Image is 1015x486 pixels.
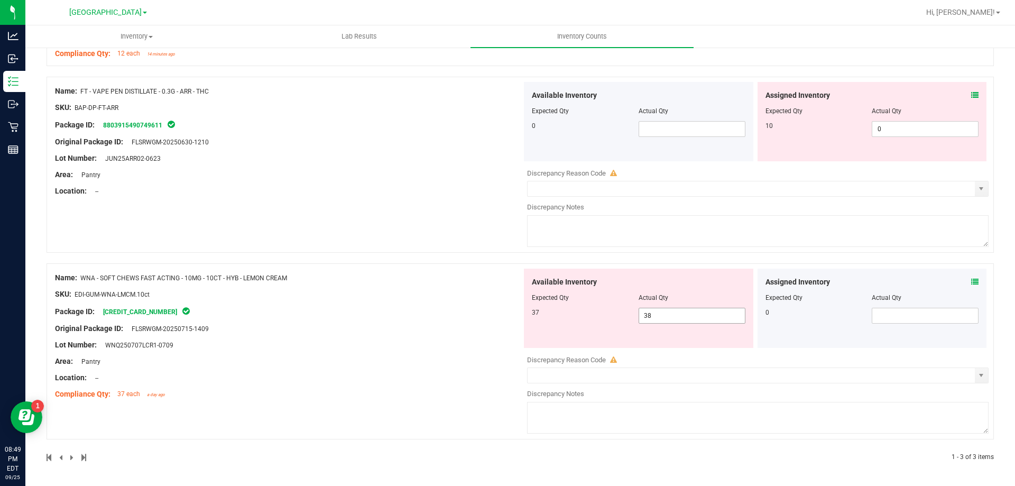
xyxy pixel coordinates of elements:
[5,445,21,473] p: 08:49 PM EDT
[59,454,64,461] span: Previous
[100,155,161,162] span: JUN25ARR02-0623
[55,373,87,382] span: Location:
[55,357,73,365] span: Area:
[872,122,978,136] input: 0
[11,401,42,433] iframe: Resource center
[81,454,86,461] span: Move to last page
[55,324,123,333] span: Original Package ID:
[8,144,19,155] inline-svg: Reports
[527,389,989,399] div: Discrepancy Notes
[55,49,110,58] span: Compliance Qty:
[25,25,248,48] a: Inventory
[80,274,287,282] span: WNA - SOFT CHEWS FAST ACTING - 10MG - 10CT - HYB - LEMON CREAM
[8,99,19,109] inline-svg: Outbound
[543,32,621,41] span: Inventory Counts
[532,122,536,130] span: 0
[90,374,98,382] span: --
[639,294,668,301] span: Actual Qty
[117,50,140,57] span: 12 each
[8,31,19,41] inline-svg: Analytics
[47,454,53,461] span: Move to first page
[26,32,247,41] span: Inventory
[532,309,539,316] span: 37
[80,88,209,95] span: FT - VAPE PEN DISTILLATE - 0.3G - ARR - THC
[470,25,693,48] a: Inventory Counts
[55,273,77,282] span: Name:
[532,277,597,288] span: Available Inventory
[872,106,979,116] div: Actual Qty
[639,107,668,115] span: Actual Qty
[639,308,745,323] input: 38
[90,188,98,195] span: --
[55,390,110,398] span: Compliance Qty:
[126,139,209,146] span: FLSRWGM-20250630-1210
[76,171,100,179] span: Pantry
[5,473,21,481] p: 09/25
[248,25,470,48] a: Lab Results
[765,277,830,288] span: Assigned Inventory
[55,307,95,316] span: Package ID:
[8,53,19,64] inline-svg: Inbound
[926,8,995,16] span: Hi, [PERSON_NAME]!
[952,453,994,461] span: 1 - 3 of 3 items
[765,308,872,317] div: 0
[55,290,71,298] span: SKU:
[327,32,391,41] span: Lab Results
[55,154,97,162] span: Lot Number:
[765,90,830,101] span: Assigned Inventory
[55,341,97,349] span: Lot Number:
[147,392,165,397] span: a day ago
[76,358,100,365] span: Pantry
[532,90,597,101] span: Available Inventory
[55,187,87,195] span: Location:
[975,181,988,196] span: select
[69,8,142,17] span: [GEOGRAPHIC_DATA]
[8,122,19,132] inline-svg: Retail
[100,342,173,349] span: WNQ250707LCR1-0709
[532,107,569,115] span: Expected Qty
[103,308,177,316] a: [CREDIT_CARD_NUMBER]
[532,294,569,301] span: Expected Qty
[527,202,989,213] div: Discrepancy Notes
[55,103,71,112] span: SKU:
[55,121,95,129] span: Package ID:
[147,52,175,57] span: 14 minutes ago
[126,325,209,333] span: FLSRWGM-20250715-1409
[55,87,77,95] span: Name:
[527,169,606,177] span: Discrepancy Reason Code
[167,119,176,130] span: In Sync
[103,122,162,129] a: 8803915490749611
[527,356,606,364] span: Discrepancy Reason Code
[872,293,979,302] div: Actual Qty
[31,400,44,412] iframe: Resource center unread badge
[55,170,73,179] span: Area:
[75,104,118,112] span: BAP-DP-FT-ARR
[975,368,988,383] span: select
[181,306,191,316] span: In Sync
[75,291,150,298] span: EDI-GUM-WNA-LMCM.10ct
[70,454,75,461] span: Next
[765,293,872,302] div: Expected Qty
[8,76,19,87] inline-svg: Inventory
[55,137,123,146] span: Original Package ID:
[117,390,140,398] span: 37 each
[765,121,872,131] div: 10
[765,106,872,116] div: Expected Qty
